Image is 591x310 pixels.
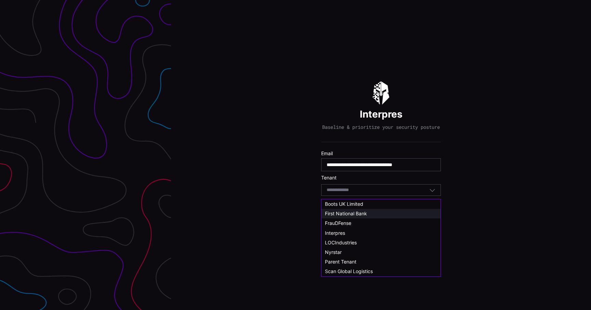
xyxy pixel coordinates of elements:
[360,108,403,120] h1: Interpres
[321,175,441,181] label: Tenant
[325,249,342,255] span: Nyrstar
[325,211,367,216] span: First National Bank
[325,268,373,274] span: Scan Global Logistics
[325,240,357,245] span: LOCIndustries
[429,187,435,193] button: Toggle options menu
[325,259,356,265] span: Parent Tenant
[322,124,440,130] p: Baseline & prioritize your security posture
[321,150,441,157] label: Email
[325,220,351,226] span: FrauDFense
[325,230,345,236] span: Interpres
[325,201,363,207] span: Boots UK Limited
